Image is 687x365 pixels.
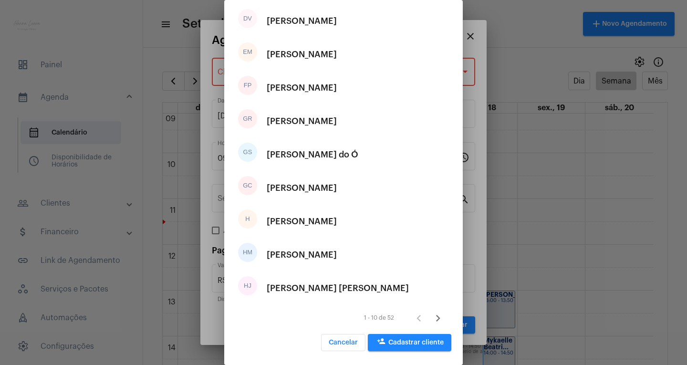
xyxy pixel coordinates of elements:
div: [PERSON_NAME] [267,174,337,202]
div: [PERSON_NAME] [267,240,337,269]
mat-icon: person_add [375,337,387,348]
span: Cancelar [329,339,358,346]
button: Próxima página [428,309,448,328]
div: GC [238,176,257,195]
div: Próxima página [410,291,452,302]
div: EM [238,42,257,62]
div: [PERSON_NAME] [267,107,337,136]
div: HJ [238,276,257,295]
button: Cancelar [321,334,365,351]
div: [PERSON_NAME] do Ó [267,140,358,169]
div: GS [238,143,257,162]
div: 1 - 10 de 52 [364,315,394,321]
div: H [238,209,257,229]
div: [PERSON_NAME] [267,7,337,35]
div: [PERSON_NAME] [267,73,337,102]
div: [PERSON_NAME] [PERSON_NAME] [267,274,409,302]
div: [PERSON_NAME] [267,40,337,69]
button: Página anterior [409,309,428,328]
div: [PERSON_NAME] [267,207,337,236]
span: Cadastrar cliente [375,339,444,346]
div: HM [238,243,257,262]
div: GR [238,109,257,128]
button: Cadastrar cliente [368,334,451,351]
div: FP [238,76,257,95]
div: DV [238,9,257,28]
